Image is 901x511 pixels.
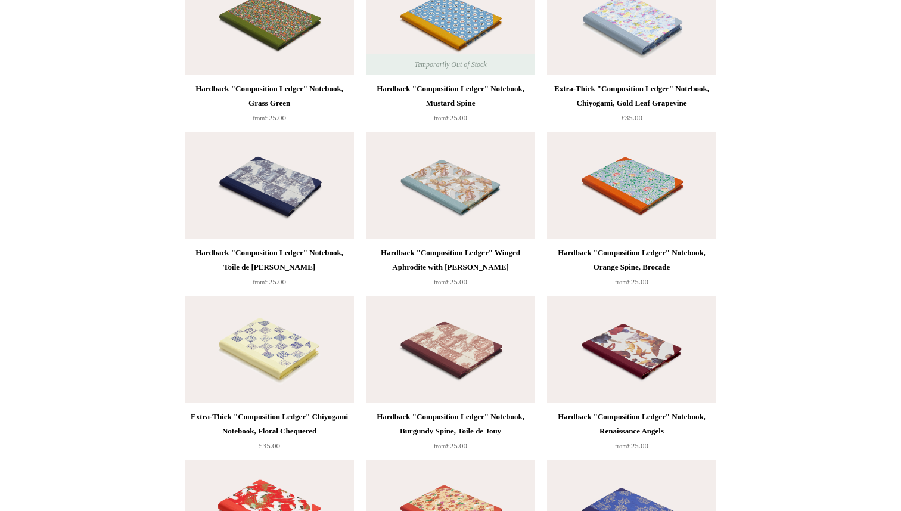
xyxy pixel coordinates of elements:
div: Hardback "Composition Ledger" Notebook, Burgundy Spine, Toile de Jouy [369,410,532,438]
a: Hardback "Composition Ledger" Notebook, Burgundy Spine, Toile de Jouy from£25.00 [366,410,535,459]
a: Extra-Thick "Composition Ledger" Chiyogami Notebook, Floral Chequered £35.00 [185,410,354,459]
div: Hardback "Composition Ledger" Notebook, Renaissance Angels [550,410,713,438]
a: Hardback "Composition Ledger" Notebook, Burgundy Spine, Toile de Jouy Hardback "Composition Ledge... [366,296,535,403]
a: Hardback "Composition Ledger" Notebook, Renaissance Angels from£25.00 [547,410,716,459]
a: Hardback "Composition Ledger" Notebook, Toile de Jouy Hardback "Composition Ledger" Notebook, Toi... [185,132,354,239]
a: Hardback "Composition Ledger" Winged Aphrodite with Cherubs Hardback "Composition Ledger" Winged ... [366,132,535,239]
img: Hardback "Composition Ledger" Notebook, Orange Spine, Brocade [547,132,716,239]
a: Extra-Thick "Composition Ledger" Chiyogami Notebook, Floral Chequered Extra-Thick "Composition Le... [185,296,354,403]
a: Hardback "Composition Ledger" Notebook, Grass Green from£25.00 [185,82,354,131]
div: Hardback "Composition Ledger" Notebook, Orange Spine, Brocade [550,246,713,274]
a: Hardback "Composition Ledger" Notebook, Orange Spine, Brocade Hardback "Composition Ledger" Noteb... [547,132,716,239]
span: Temporarily Out of Stock [402,54,498,75]
img: Hardback "Composition Ledger" Notebook, Renaissance Angels [547,296,716,403]
div: Hardback "Composition Ledger" Notebook, Toile de [PERSON_NAME] [188,246,351,274]
span: £35.00 [259,441,280,450]
a: Hardback "Composition Ledger" Winged Aphrodite with [PERSON_NAME] from£25.00 [366,246,535,295]
a: Hardback "Composition Ledger" Notebook, Orange Spine, Brocade from£25.00 [547,246,716,295]
span: from [434,115,446,122]
a: Extra-Thick "Composition Ledger" Notebook, Chiyogami, Gold Leaf Grapevine £35.00 [547,82,716,131]
div: Extra-Thick "Composition Ledger" Chiyogami Notebook, Floral Chequered [188,410,351,438]
span: from [434,279,446,286]
span: from [253,115,265,122]
span: from [434,443,446,450]
span: £25.00 [615,441,648,450]
img: Hardback "Composition Ledger" Winged Aphrodite with Cherubs [366,132,535,239]
img: Hardback "Composition Ledger" Notebook, Burgundy Spine, Toile de Jouy [366,296,535,403]
span: £35.00 [621,113,642,122]
img: Extra-Thick "Composition Ledger" Chiyogami Notebook, Floral Chequered [185,296,354,403]
span: from [615,279,627,286]
span: £25.00 [615,277,648,286]
a: Hardback "Composition Ledger" Notebook, Renaissance Angels Hardback "Composition Ledger" Notebook... [547,296,716,403]
span: £25.00 [253,277,286,286]
div: Hardback "Composition Ledger" Winged Aphrodite with [PERSON_NAME] [369,246,532,274]
img: Hardback "Composition Ledger" Notebook, Toile de Jouy [185,132,354,239]
a: Hardback "Composition Ledger" Notebook, Toile de [PERSON_NAME] from£25.00 [185,246,354,295]
div: Hardback "Composition Ledger" Notebook, Grass Green [188,82,351,110]
a: Hardback "Composition Ledger" Notebook, Mustard Spine from£25.00 [366,82,535,131]
span: £25.00 [434,113,467,122]
span: from [615,443,627,450]
div: Extra-Thick "Composition Ledger" Notebook, Chiyogami, Gold Leaf Grapevine [550,82,713,110]
span: £25.00 [434,441,467,450]
span: £25.00 [434,277,467,286]
span: from [253,279,265,286]
div: Hardback "Composition Ledger" Notebook, Mustard Spine [369,82,532,110]
span: £25.00 [253,113,286,122]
